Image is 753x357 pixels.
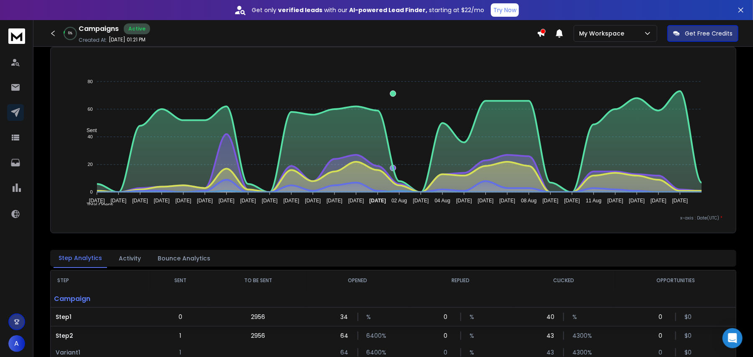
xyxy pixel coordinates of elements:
p: 64 [341,331,349,340]
tspan: 20 [88,162,93,167]
tspan: [DATE] [219,198,235,204]
tspan: 0 [90,190,93,195]
strong: verified leads [278,6,322,14]
p: 4300 % [572,331,581,340]
tspan: [DATE] [348,198,364,204]
tspan: [DATE] [500,198,516,204]
tspan: [DATE] [240,198,256,204]
tspan: [DATE] [564,198,580,204]
tspan: [DATE] [608,198,623,204]
tspan: [DATE] [478,198,494,204]
p: % [367,313,375,321]
p: 2956 [251,331,265,340]
tspan: [DATE] [133,198,148,204]
p: x-axis : Date(UTC) [64,215,722,221]
p: 0 [659,348,667,357]
tspan: [DATE] [370,198,386,204]
tspan: [DATE] [672,198,688,204]
tspan: [DATE] [154,198,170,204]
p: 0 [444,348,452,357]
p: 0 [444,331,452,340]
button: Bounce Analytics [153,249,215,268]
p: 64 [341,348,349,357]
tspan: [DATE] [262,198,278,204]
p: $ 0 [684,313,693,321]
p: % [470,313,478,321]
p: [DATE] 01:21 PM [109,36,145,43]
p: 43 [546,348,555,357]
th: CLICKED [512,270,615,291]
tspan: [DATE] [197,198,213,204]
p: Get Free Credits [685,29,733,38]
tspan: [DATE] [651,198,666,204]
p: 34 [341,313,349,321]
p: 40 [546,313,555,321]
tspan: 04 Aug [435,198,450,204]
p: 2956 [251,313,265,321]
tspan: 11 Aug [586,198,602,204]
tspan: 80 [88,79,93,84]
strong: AI-powered Lead Finder, [349,6,427,14]
p: 6400 % [367,348,375,357]
button: Try Now [491,3,519,17]
tspan: [DATE] [283,198,299,204]
tspan: [DATE] [543,198,559,204]
tspan: 08 Aug [521,198,537,204]
button: Get Free Credits [667,25,738,42]
p: 4300 % [572,348,581,357]
p: Step 2 [56,331,145,340]
p: 6400 % [367,331,375,340]
tspan: 60 [88,107,93,112]
tspan: 40 [88,134,93,139]
th: OPPORTUNITIES [615,270,736,291]
p: 0 [179,313,182,321]
tspan: [DATE] [111,198,127,204]
p: $ 0 [684,331,693,340]
th: OPENED [306,270,409,291]
p: Step 1 [56,313,145,321]
p: Get only with our starting at $22/mo [252,6,484,14]
p: % [470,331,478,340]
p: Campaign [51,291,151,307]
p: 0 [659,331,667,340]
p: Try Now [493,6,516,14]
p: 43 [546,331,555,340]
div: Open Intercom Messenger [722,328,743,348]
h1: Campaigns [79,24,119,34]
p: 6 % [68,31,72,36]
tspan: [DATE] [413,198,429,204]
p: 0 [444,313,452,321]
p: 0 [659,313,667,321]
p: 1 [179,348,181,357]
p: My Workspace [579,29,628,38]
tspan: [DATE] [456,198,472,204]
th: SENT [151,270,210,291]
img: logo [8,28,25,44]
p: % [470,348,478,357]
tspan: [DATE] [305,198,321,204]
p: Created At: [79,37,107,43]
span: Sent [80,127,97,133]
span: Total Opens [80,202,113,208]
th: REPLIED [409,270,512,291]
p: % [572,313,581,321]
div: Active [124,23,150,34]
p: $ 0 [684,348,693,357]
th: STEP [51,270,151,291]
th: TO BE SENT [210,270,306,291]
tspan: 02 Aug [392,198,407,204]
tspan: [DATE] [629,198,645,204]
p: Variant 1 [56,348,145,357]
button: A [8,335,25,352]
p: 1 [179,331,181,340]
button: Activity [114,249,146,268]
tspan: [DATE] [176,198,191,204]
tspan: [DATE] [327,198,343,204]
tspan: [DATE] [89,198,105,204]
button: Step Analytics [54,249,107,268]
